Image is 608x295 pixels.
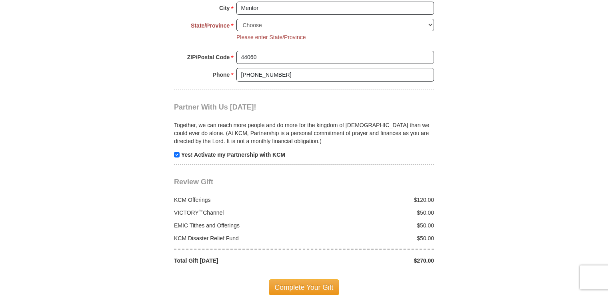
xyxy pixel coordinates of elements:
div: $50.00 [304,209,438,217]
strong: Phone [213,69,230,80]
div: $50.00 [304,234,438,242]
strong: City [219,2,230,14]
span: Review Gift [174,178,213,186]
div: KCM Disaster Relief Fund [170,234,304,242]
div: $120.00 [304,196,438,204]
strong: State/Province [191,20,230,31]
div: KCM Offerings [170,196,304,204]
div: Total Gift [DATE] [170,257,304,265]
div: $270.00 [304,257,438,265]
li: Please enter State/Province [236,33,306,41]
div: VICTORY Channel [170,209,304,217]
div: $50.00 [304,221,438,229]
div: EMIC Tithes and Offerings [170,221,304,229]
sup: ™ [199,209,203,213]
span: Partner With Us [DATE]! [174,103,256,111]
strong: Yes! Activate my Partnership with KCM [181,151,285,158]
p: Together, we can reach more people and do more for the kingdom of [DEMOGRAPHIC_DATA] than we coul... [174,121,434,145]
strong: ZIP/Postal Code [187,52,230,63]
